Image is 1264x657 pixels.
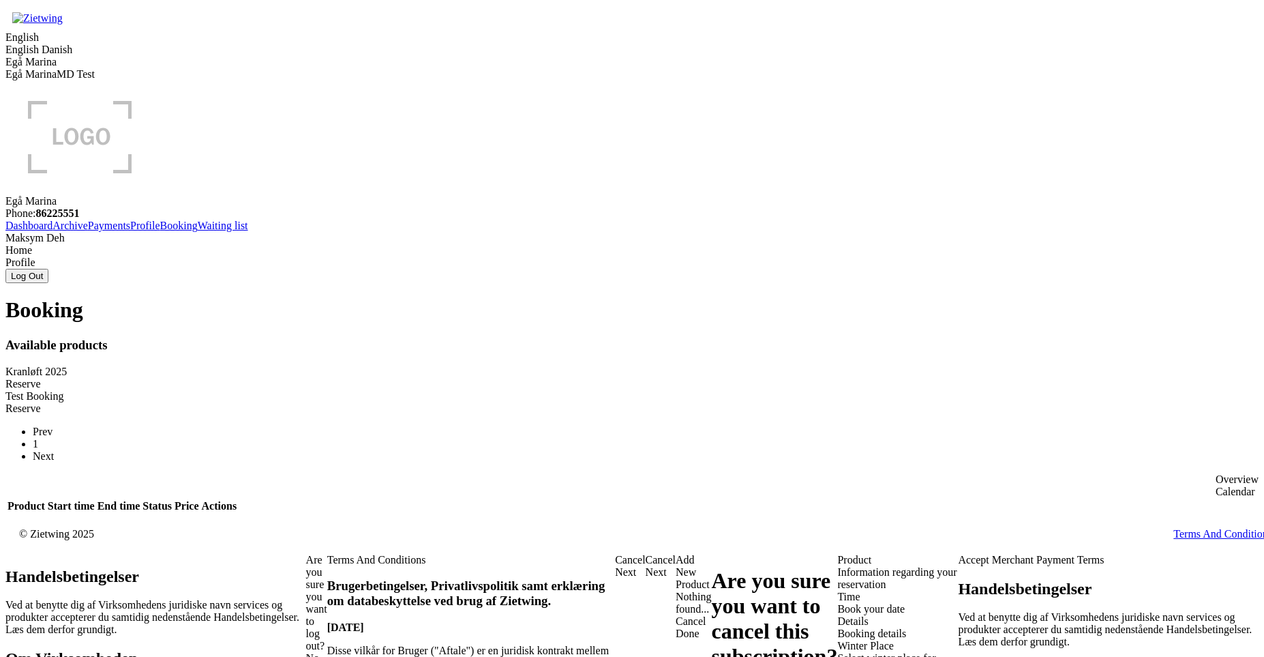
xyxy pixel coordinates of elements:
[47,499,95,513] th: Start time
[5,568,306,586] h2: Handelsbetingelser
[327,554,615,566] div: Terms And Conditions
[958,580,1259,598] h2: Handelsbetingelser
[327,622,364,633] strong: [DATE]
[33,450,54,462] a: Next
[35,207,79,219] strong: 86225551
[201,499,238,513] th: Actions
[160,220,198,231] a: Booking
[837,554,958,566] div: Product
[5,44,39,55] a: English
[5,403,1259,415] div: Reserve
[5,599,306,636] p: Ved at benytte dig af Virksomhedens juridiske navn services og produkter accepterer du samtidig n...
[52,220,88,231] a: Archive
[5,81,155,192] img: logo
[5,195,1259,207] div: Egå Marina
[676,554,711,591] div: Add New Product
[676,628,711,640] div: Done
[5,269,48,283] button: Log Out
[327,579,615,609] h3: Brugerbetingelser, Privatlivspolitik samt erklæring om databeskyttelse ved brug af Zietwing.
[837,640,958,652] div: Winter Place
[198,220,248,231] a: Waiting list
[958,611,1259,648] p: Ved at benytte dig af Virksomhedens juridiske navn services og produkter accepterer du samtidig n...
[837,603,958,615] div: Book your date
[1216,486,1259,498] div: Calendar
[5,297,1259,323] h1: Booking
[5,338,1259,353] h3: Available products
[5,207,1259,220] div: Phone:
[837,615,958,628] div: Details
[1216,473,1259,486] div: Overview
[130,220,160,231] a: Profile
[42,44,72,55] a: Danish
[33,426,52,437] a: Prev
[174,499,200,513] th: Price
[5,390,1259,403] div: Test Booking
[33,438,38,450] a: 1
[5,5,70,31] img: Zietwing
[676,615,711,628] div: Cancel
[615,554,645,566] div: Cancel
[676,591,711,615] div: Nothing found...
[88,220,130,231] a: Payments
[5,244,1259,257] div: Home
[7,499,46,513] th: Product
[837,566,958,591] div: Information regarding your reservation
[837,591,958,603] div: Time
[5,31,39,43] span: English
[646,566,676,579] div: Next
[142,499,172,513] th: Status
[5,378,1259,390] div: Reserve
[646,554,676,566] div: Cancel
[837,628,958,640] div: Booking details
[5,257,1259,269] div: Profile
[5,220,52,231] a: Dashboard
[57,68,95,80] a: MD Test
[5,366,1259,378] div: Kranløft 2025
[5,232,65,244] span: Maksym Deh
[5,56,57,68] span: Egå Marina
[615,566,645,579] div: Next
[306,554,327,652] div: Are you sure you want to log out?
[97,499,141,513] th: End time
[958,554,1259,566] div: Accept Merchant Payment Terms
[5,68,57,80] a: Egå Marina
